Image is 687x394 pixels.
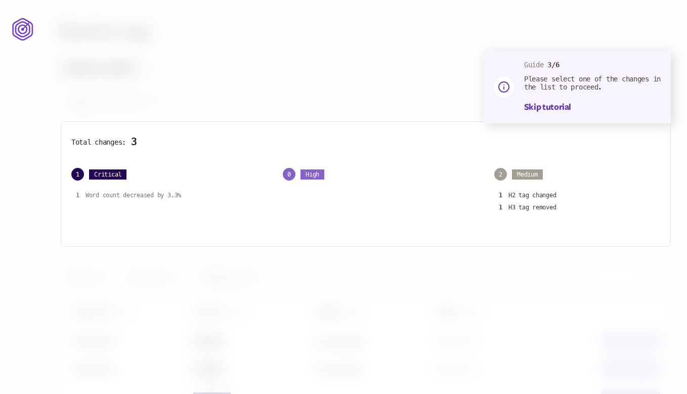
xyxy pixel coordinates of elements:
span: 1 [71,168,84,181]
span: 1 [76,192,79,199]
button: 1H3 tag removed [494,203,561,212]
span: 2 [494,168,507,181]
span: High [300,169,324,180]
button: Skip tutorial [524,101,571,113]
p: Word count decreased by 3.3% [85,191,181,199]
p: Please select one of the changes in the list to proceed. [524,75,661,91]
span: 3 / 6 [547,61,559,69]
span: Critical [89,169,126,180]
button: 1H2 tag changed [494,191,561,200]
p: H3 tag removed [508,203,556,211]
span: Medium [512,169,543,180]
p: Total changes: [71,136,660,148]
span: 1 [499,204,502,211]
p: H2 tag changed [508,191,556,199]
button: 1Word count decreased by 3.3% [71,191,186,200]
p: Guide [524,61,661,69]
span: 1 [499,192,502,199]
span: 0 [283,168,295,181]
span: 3 [131,136,137,148]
